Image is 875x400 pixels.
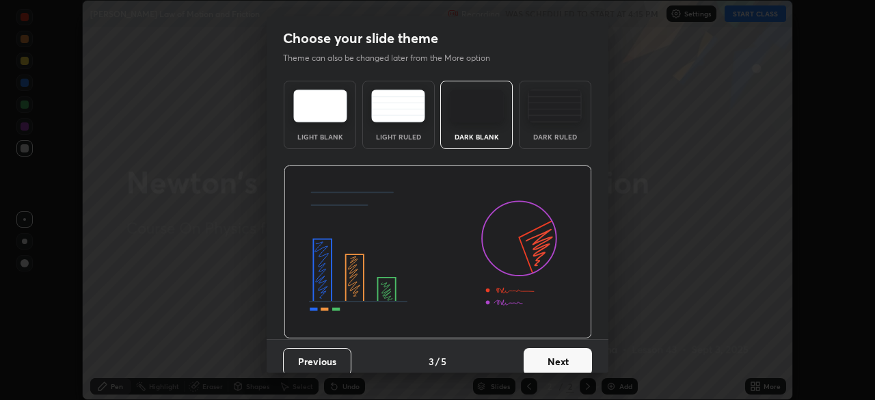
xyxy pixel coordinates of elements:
button: Previous [283,348,351,375]
h4: 3 [429,354,434,369]
img: darkThemeBanner.d06ce4a2.svg [284,165,592,339]
button: Next [524,348,592,375]
img: darkTheme.f0cc69e5.svg [450,90,504,122]
div: Light Blank [293,133,347,140]
h4: 5 [441,354,446,369]
img: lightRuledTheme.5fabf969.svg [371,90,425,122]
div: Dark Ruled [528,133,582,140]
h2: Choose your slide theme [283,29,438,47]
img: lightTheme.e5ed3b09.svg [293,90,347,122]
div: Dark Blank [449,133,504,140]
p: Theme can also be changed later from the More option [283,52,504,64]
h4: / [435,354,440,369]
div: Light Ruled [371,133,426,140]
img: darkRuledTheme.de295e13.svg [528,90,582,122]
